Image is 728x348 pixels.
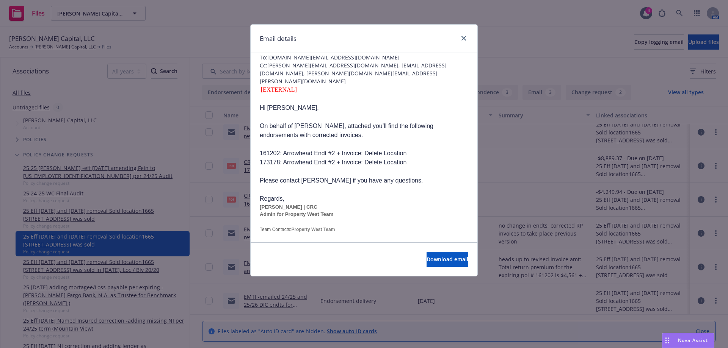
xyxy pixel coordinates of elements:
div: Drag to move [662,333,672,348]
p: 173178: Arrowhead Endt #2 + Invoice: Delete Location [260,158,468,167]
span: Admin for Property West Team [260,211,333,217]
span: Cc: [PERSON_NAME][EMAIL_ADDRESS][DOMAIN_NAME], [EMAIL_ADDRESS][DOMAIN_NAME], [PERSON_NAME][DOMAIN... [260,61,468,85]
span: Download email [427,256,468,263]
span: E | [260,241,266,247]
button: Nova Assist [662,333,714,348]
div: [EXTERNAL] [260,85,468,94]
p: 161202: Arrowhead Endt #2 + Invoice: Delete Location [260,149,468,158]
button: Download email [427,252,468,267]
span: Property West Team [291,227,335,232]
h1: Email details [260,34,297,44]
span: Nova Assist [678,337,708,343]
p: Please contact [PERSON_NAME] if you have any questions. [260,176,468,185]
p: Hi [PERSON_NAME], [260,103,468,112]
a: [EMAIL_ADDRESS][DOMAIN_NAME] [266,240,351,247]
p: On behalf of [PERSON_NAME], attached you’ll find the following endorsements with corrected invoices. [260,122,468,140]
a: Property West Team [291,226,335,232]
span: [PERSON_NAME] | CRC [260,204,317,210]
span: Team Contacts: [260,227,291,232]
span: To: [DOMAIN_NAME][EMAIL_ADDRESS][DOMAIN_NAME] [260,53,468,61]
a: close [459,34,468,43]
p: Regards, [260,194,468,203]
